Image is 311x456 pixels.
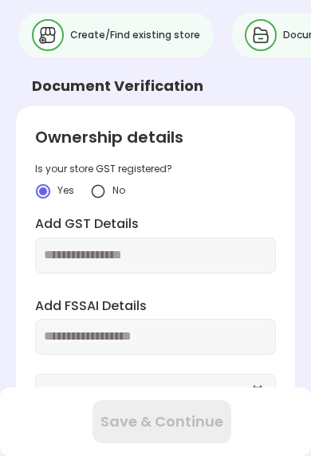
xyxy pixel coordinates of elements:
[248,384,267,403] img: OcXK764TI_dg1n3pJKAFuNcYfYqBKGvmbXteblFrPew4KBASBbPUoKPFDRZzLe5z5khKOkBCrBseVNl8W_Mqhk0wgJF92Dyy9...
[93,400,231,443] button: Save & Continue
[35,125,276,149] div: Ownership details
[35,297,276,316] label: Add FSSAI Details
[90,183,106,199] img: yidvdI1b1At5fYgYeHdauqyvT_pgttO64BpF2mcDGQwz_NKURL8lp7m2JUJk3Onwh4FIn8UgzATYbhG5vtZZpSXeknhWnnZDd...
[39,26,57,44] img: Create/Find existing store
[70,28,200,41] span: Create/Find existing store
[112,183,125,197] span: No
[35,162,276,175] div: Is your store GST registered?
[35,215,276,234] label: Add GST Details
[252,26,270,44] img: Document Verification
[57,183,74,197] span: Yes
[35,183,51,199] img: crlYN1wOekqfTXo2sKdO7mpVD4GIyZBlBCY682TI1bTNaOsxckEXOmACbAD6EYcPGHR5wXB9K-wSeRvGOQTikGGKT-kEDVP-b...
[32,76,203,96] div: Document Verification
